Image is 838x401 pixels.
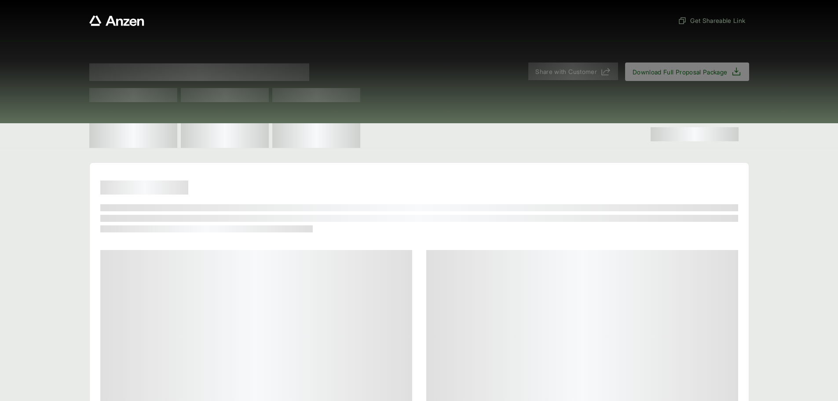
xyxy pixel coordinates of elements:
a: Anzen website [89,15,144,26]
span: Test [181,88,269,102]
button: Get Shareable Link [674,12,749,29]
span: Get Shareable Link [678,16,745,25]
span: Share with Customer [535,67,597,76]
span: Test [272,88,360,102]
span: Proposal for [89,63,309,81]
span: Test [89,88,177,102]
